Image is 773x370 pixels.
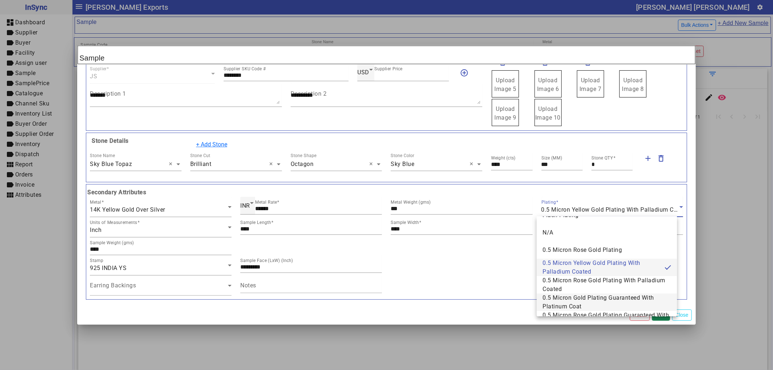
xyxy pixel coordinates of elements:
[543,294,671,311] span: 0.5 Micron Gold Plating Guaranteed With Platinum Coat
[543,259,659,276] span: 0.5 Micron Yellow Gold Plating With Palladium Coated
[543,276,671,294] span: 0.5 Micron Rose Gold Plating With Palladium Coated
[543,246,622,254] span: 0.5 Micron Rose Gold Plating
[543,228,553,237] span: N/A
[543,311,671,328] span: 0.5 Micron Rose Gold Plating Guaranteed With Platinum Coat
